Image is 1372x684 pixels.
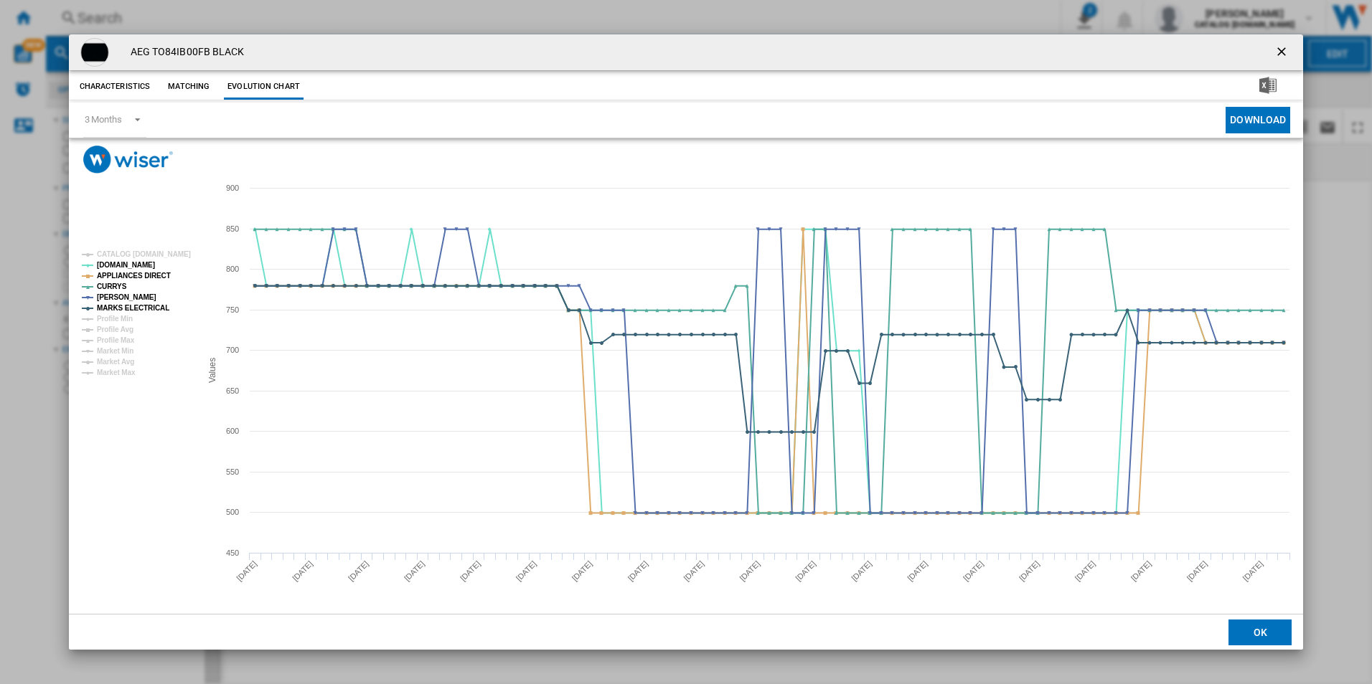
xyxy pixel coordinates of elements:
[226,427,239,435] tspan: 600
[97,272,171,280] tspan: APPLIANCES DIRECT
[682,559,705,583] tspan: [DATE]
[97,250,191,258] tspan: CATALOG [DOMAIN_NAME]
[97,282,127,290] tspan: CURRYS
[97,347,133,355] tspan: Market Min
[794,559,817,583] tspan: [DATE]
[1228,619,1292,645] button: OK
[76,74,154,100] button: Characteristics
[97,369,136,376] tspan: Market Max
[97,315,133,323] tspan: Profile Min
[226,224,239,233] tspan: 850
[226,467,239,476] tspan: 550
[226,265,239,273] tspan: 800
[1274,44,1292,62] ng-md-icon: getI18NText('BUTTONS.CLOSE_DIALOG')
[97,358,134,366] tspan: Market Avg
[458,559,481,583] tspan: [DATE]
[1226,107,1290,133] button: Download
[97,293,156,301] tspan: [PERSON_NAME]
[83,146,173,174] img: logo_wiser_300x94.png
[1017,559,1040,583] tspan: [DATE]
[97,304,169,312] tspan: MARKS ELECTRICAL
[85,114,122,125] div: 3 Months
[226,184,239,192] tspan: 900
[1259,77,1277,94] img: excel-24x24.png
[738,559,761,583] tspan: [DATE]
[97,326,133,333] tspan: Profile Avg
[570,559,593,583] tspan: [DATE]
[123,45,245,60] h4: AEG TO84IB00FB BLACK
[69,34,1304,650] md-dialog: Product popup
[906,559,929,583] tspan: [DATE]
[97,336,135,344] tspan: Profile Max
[291,559,314,583] tspan: [DATE]
[403,559,426,583] tspan: [DATE]
[850,559,873,583] tspan: [DATE]
[1073,559,1096,583] tspan: [DATE]
[1236,74,1300,100] button: Download in Excel
[1241,559,1264,583] tspan: [DATE]
[962,559,985,583] tspan: [DATE]
[226,548,239,557] tspan: 450
[224,74,304,100] button: Evolution chart
[1269,38,1297,67] button: getI18NText('BUTTONS.CLOSE_DIALOG')
[97,261,155,269] tspan: [DOMAIN_NAME]
[626,559,649,583] tspan: [DATE]
[226,386,239,395] tspan: 650
[514,559,537,583] tspan: [DATE]
[80,38,109,67] img: 241014KDWO_0.png
[1185,559,1208,583] tspan: [DATE]
[226,346,239,354] tspan: 700
[226,305,239,314] tspan: 750
[207,358,217,383] tspan: Values
[1129,559,1152,583] tspan: [DATE]
[157,74,220,100] button: Matching
[347,559,370,583] tspan: [DATE]
[226,508,239,516] tspan: 500
[235,559,258,583] tspan: [DATE]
